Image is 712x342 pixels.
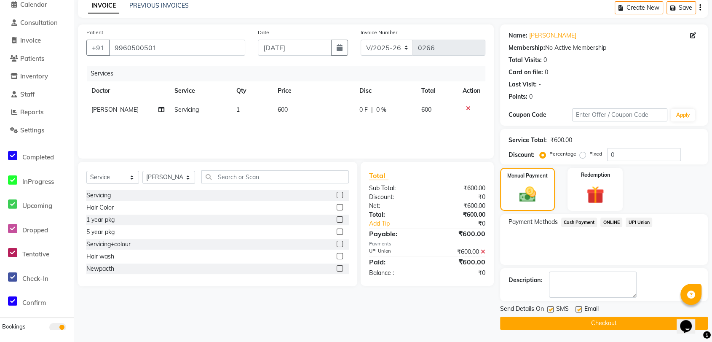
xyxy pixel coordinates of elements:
[427,193,492,202] div: ₹0
[427,202,492,210] div: ₹600.00
[509,31,527,40] div: Name:
[86,203,114,212] div: Hair Color
[86,252,114,261] div: Hair wash
[359,105,368,114] span: 0 F
[509,92,527,101] div: Points:
[509,80,537,89] div: Last Visit:
[22,153,54,161] span: Completed
[509,56,542,65] div: Total Visits:
[2,90,72,100] a: Staff
[363,229,427,239] div: Payable:
[20,108,43,116] span: Reports
[22,275,48,283] span: Check-In
[509,43,545,52] div: Membership:
[509,68,543,77] div: Card on file:
[363,248,427,256] div: UPI Union
[507,172,548,180] label: Manual Payment
[2,126,72,135] a: Settings
[543,56,547,65] div: 0
[20,0,47,8] span: Calendar
[556,304,569,315] span: SMS
[369,240,485,248] div: Payments
[427,257,492,267] div: ₹600.00
[86,191,111,200] div: Servicing
[278,106,288,113] span: 600
[671,109,695,121] button: Apply
[626,218,652,227] span: UPI Union
[2,36,72,46] a: Invoice
[509,110,572,119] div: Coupon Code
[86,228,115,237] div: 5 year pkg
[86,40,110,56] button: +91
[363,257,427,267] div: Paid:
[600,218,622,227] span: ONLINE
[376,105,386,114] span: 0 %
[363,193,427,202] div: Discount:
[572,108,668,121] input: Enter Offer / Coupon Code
[363,219,438,228] a: Add Tip
[369,171,388,180] span: Total
[20,19,58,27] span: Consultation
[201,170,349,183] input: Search or Scan
[561,218,597,227] span: Cash Payment
[2,323,25,330] span: Bookings
[354,81,416,100] th: Disc
[421,106,431,113] span: 600
[500,317,708,330] button: Checkout
[581,184,610,206] img: _gift.svg
[273,81,354,100] th: Price
[500,304,544,315] span: Send Details On
[86,81,169,100] th: Doctor
[169,81,231,100] th: Service
[615,1,663,14] button: Create New
[509,276,542,285] div: Description:
[86,29,103,36] label: Patient
[2,54,72,64] a: Patients
[20,54,44,62] span: Patients
[231,81,273,100] th: Qty
[427,210,492,219] div: ₹600.00
[22,202,52,210] span: Upcoming
[529,92,533,101] div: 0
[514,185,541,204] img: _cash.svg
[258,29,269,36] label: Date
[2,72,72,81] a: Inventory
[174,106,199,113] span: Servicing
[550,136,572,145] div: ₹600.00
[666,1,696,14] button: Save
[363,210,427,219] div: Total:
[458,81,485,100] th: Action
[549,150,576,158] label: Percentage
[416,81,457,100] th: Total
[581,171,610,179] label: Redemption
[363,202,427,210] div: Net:
[22,226,48,234] span: Dropped
[584,304,599,315] span: Email
[438,219,491,228] div: ₹0
[538,80,541,89] div: -
[363,269,427,277] div: Balance :
[363,184,427,193] div: Sub Total:
[2,108,72,117] a: Reports
[509,43,699,52] div: No Active Membership
[371,105,373,114] span: |
[91,106,139,113] span: [PERSON_NAME]
[86,240,131,249] div: Servicing+colour
[20,36,41,44] span: Invoice
[86,264,114,273] div: Newpacth
[87,66,492,81] div: Services
[22,250,49,258] span: Tentative
[361,29,397,36] label: Invoice Number
[109,40,245,56] input: Search by Name/Mobile/Email/Code
[22,178,54,186] span: InProgress
[509,136,547,145] div: Service Total:
[427,248,492,256] div: ₹600.00
[427,184,492,193] div: ₹600.00
[20,90,35,98] span: Staff
[20,72,48,80] span: Inventory
[677,308,704,334] iframe: chat widget
[509,151,535,159] div: Discount:
[2,18,72,28] a: Consultation
[427,269,492,277] div: ₹0
[22,299,46,307] span: Confirm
